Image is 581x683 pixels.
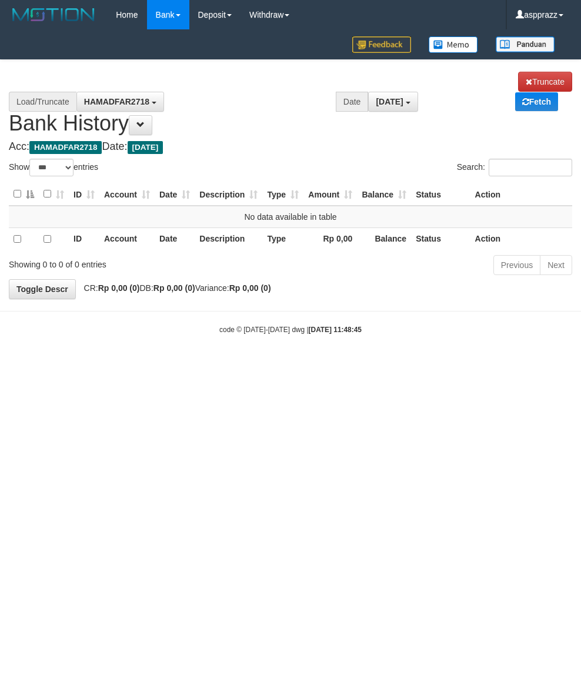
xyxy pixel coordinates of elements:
[9,183,39,206] th: : activate to sort column descending
[99,183,155,206] th: Account: activate to sort column ascending
[411,227,470,250] th: Status
[98,283,140,293] strong: Rp 0,00 (0)
[515,92,558,111] a: Fetch
[470,227,572,250] th: Action
[39,183,69,206] th: : activate to sort column ascending
[78,283,271,293] span: CR: DB: Variance:
[429,36,478,53] img: Button%20Memo.svg
[219,326,362,334] small: code © [DATE]-[DATE] dwg |
[262,227,303,250] th: Type
[195,227,262,250] th: Description
[99,227,155,250] th: Account
[357,183,411,206] th: Balance: activate to sort column ascending
[489,159,572,176] input: Search:
[195,183,262,206] th: Description: activate to sort column ascending
[303,227,357,250] th: Rp 0,00
[309,326,362,334] strong: [DATE] 11:48:45
[352,36,411,53] img: Feedback.jpg
[128,141,163,154] span: [DATE]
[69,183,99,206] th: ID: activate to sort column ascending
[493,255,540,275] a: Previous
[470,183,572,206] th: Action
[9,72,572,135] h1: Bank History
[357,227,411,250] th: Balance
[153,283,195,293] strong: Rp 0,00 (0)
[9,141,572,153] h4: Acc: Date:
[540,255,572,275] a: Next
[9,279,76,299] a: Toggle Descr
[155,227,195,250] th: Date
[29,141,102,154] span: HAMADFAR2718
[155,183,195,206] th: Date: activate to sort column ascending
[457,159,572,176] label: Search:
[84,97,149,106] span: HAMADFAR2718
[376,97,403,106] span: [DATE]
[9,206,572,228] td: No data available in table
[229,283,271,293] strong: Rp 0,00 (0)
[518,72,572,92] a: Truncate
[9,254,233,270] div: Showing 0 to 0 of 0 entries
[262,183,303,206] th: Type: activate to sort column ascending
[368,92,418,112] button: [DATE]
[411,183,470,206] th: Status
[29,159,74,176] select: Showentries
[9,6,98,24] img: MOTION_logo.png
[76,92,164,112] button: HAMADFAR2718
[9,92,76,112] div: Load/Truncate
[496,36,555,52] img: panduan.png
[9,159,98,176] label: Show entries
[336,92,369,112] div: Date
[303,183,357,206] th: Amount: activate to sort column ascending
[69,227,99,250] th: ID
